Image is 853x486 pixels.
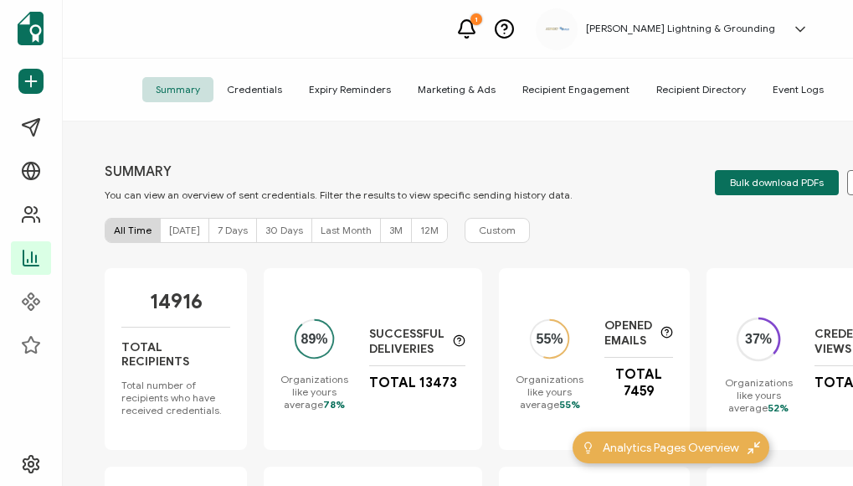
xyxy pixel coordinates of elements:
span: All Time [114,224,152,236]
p: Successful Deliveries [369,327,444,357]
h5: [PERSON_NAME] Lightning & Grounding [586,23,775,34]
p: Total 13473 [369,375,457,391]
p: Organizations like yours average [723,376,794,414]
p: SUMMARY [105,163,573,180]
span: Bulk download PDFs [730,178,824,188]
img: sertifier-logomark-colored.svg [18,12,44,45]
span: Expiry Reminders [295,77,404,102]
span: [DATE] [169,224,200,236]
p: Total 7459 [604,366,673,400]
p: Opened Emails [604,318,652,349]
img: aadcaf15-e79d-49df-9673-3fc76e3576c2.png [544,26,569,32]
p: You can view an overview of sent credentials. Filter the results to view specific sending history... [105,189,573,201]
span: 78% [323,398,345,411]
span: Event Logs [759,77,837,102]
span: Analytics Pages Overview [603,439,739,457]
button: Bulk download PDFs [715,170,839,195]
span: 7 Days [218,224,248,236]
span: Credentials [213,77,295,102]
div: 1 [470,13,482,25]
span: 3M [389,224,403,236]
iframe: Chat Widget [769,406,853,486]
span: Recipient Directory [643,77,759,102]
span: Recipient Engagement [509,77,643,102]
button: Custom [465,218,530,243]
p: Organizations like yours average [516,373,583,411]
span: 12M [420,224,439,236]
p: Total Recipients [121,340,230,369]
span: Last Month [321,224,372,236]
p: 14916 [150,289,203,314]
span: 30 Days [265,224,303,236]
span: Summary [142,77,213,102]
img: minimize-icon.svg [748,442,760,454]
span: Custom [479,223,516,238]
span: 52% [768,401,789,414]
p: Total number of recipients who have received credentials. [121,379,230,416]
span: Marketing & Ads [404,77,509,102]
span: 55% [559,398,580,411]
p: Organizations like yours average [280,373,348,411]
